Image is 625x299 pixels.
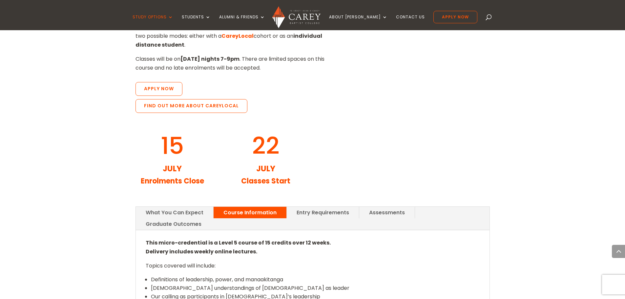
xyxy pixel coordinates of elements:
strong: Semester Two of 2025 [140,23,200,31]
a: Find out more about CareyLocal [135,99,247,113]
a: Course Information [214,207,286,218]
strong: This micro-credential is a Level 5 course of 15 credits over 12 weeks. Delivery includes weekly o... [146,239,331,255]
h3: Enrolments Close [135,177,209,189]
h3: July [135,164,209,177]
h3: Classes Start [229,177,302,189]
p: Topics covered will include: [146,261,480,275]
a: Entry Requirements [287,207,359,218]
a: Graduate Outcomes [136,218,211,230]
p: Classes will be on . There are limited spaces on this course and no late enrolments will be accep... [135,54,340,72]
a: Assessments [359,207,415,218]
p: The Introduction to [DEMOGRAPHIC_DATA] Leadership course is being offered in . This course will b... [135,13,340,54]
a: CareyLocal [221,32,254,40]
img: Carey Baptist College [272,6,321,28]
span: 22 [252,129,280,162]
a: What You Can Expect [136,207,213,218]
a: Study Options [133,15,173,30]
span: 15 [161,129,184,162]
strong: [DATE] nights 7-9pm [180,55,240,63]
a: Apply Now [135,82,182,96]
a: Apply Now [433,11,477,23]
li: [DEMOGRAPHIC_DATA] understandings of [DEMOGRAPHIC_DATA] as leader [151,284,480,292]
h3: July [229,164,302,177]
a: About [PERSON_NAME] [329,15,387,30]
li: Definitions of leadership, power, and manaakitanga [151,275,480,284]
a: Contact Us [396,15,425,30]
a: Alumni & Friends [219,15,265,30]
a: Students [182,15,211,30]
